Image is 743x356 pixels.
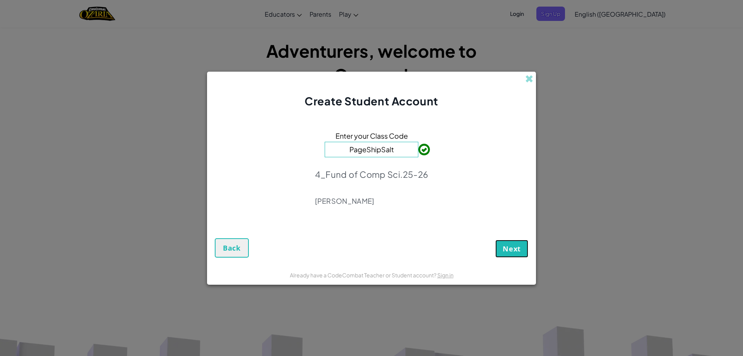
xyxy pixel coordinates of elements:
[305,94,438,108] span: Create Student Account
[223,243,241,253] span: Back
[336,130,408,141] span: Enter your Class Code
[215,238,249,258] button: Back
[290,272,437,279] span: Already have a CodeCombat Teacher or Student account?
[315,196,428,206] p: [PERSON_NAME]
[315,169,428,180] p: 4_Fund of Comp Sci.25-26
[495,240,528,258] button: Next
[503,244,521,253] span: Next
[437,272,454,279] a: Sign in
